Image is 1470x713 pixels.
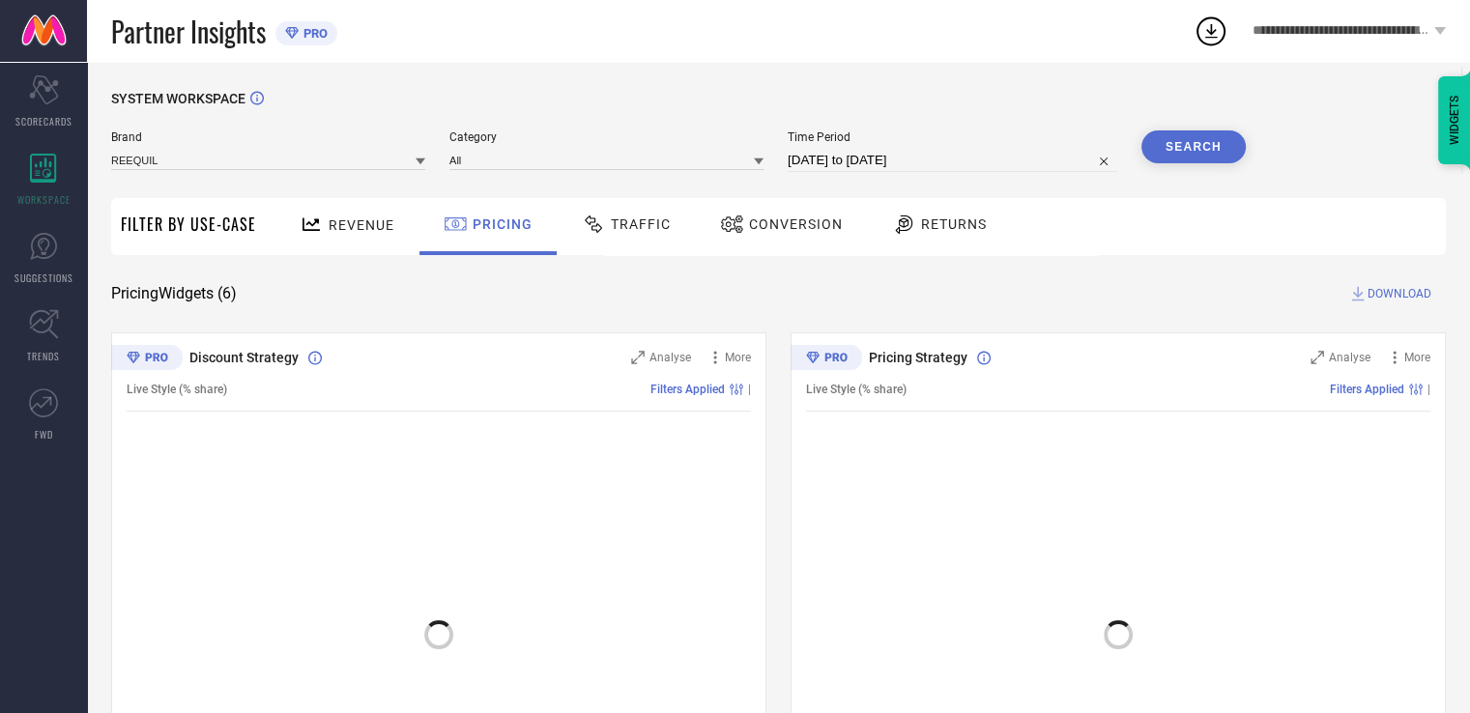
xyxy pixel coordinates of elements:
div: Premium [111,345,183,374]
span: | [748,383,751,396]
span: Filters Applied [650,383,725,396]
span: TRENDS [27,349,60,363]
span: Brand [111,130,425,144]
span: Filter By Use-Case [121,213,256,236]
svg: Zoom [631,351,645,364]
span: Filters Applied [1330,383,1404,396]
input: Select time period [788,149,1117,172]
span: SYSTEM WORKSPACE [111,91,245,106]
span: Conversion [749,216,843,232]
span: DOWNLOAD [1368,284,1431,303]
span: FWD [35,427,53,442]
span: SUGGESTIONS [14,271,73,285]
span: More [1404,351,1430,364]
span: Live Style (% share) [127,383,227,396]
span: Discount Strategy [189,350,299,365]
span: Live Style (% share) [806,383,907,396]
span: Pricing Strategy [869,350,967,365]
div: Open download list [1194,14,1228,48]
span: Analyse [1329,351,1370,364]
span: Revenue [329,217,394,233]
span: Traffic [611,216,671,232]
button: Search [1141,130,1246,163]
div: Premium [791,345,862,374]
span: | [1427,383,1430,396]
span: SCORECARDS [15,114,72,128]
span: Pricing Widgets ( 6 ) [111,284,237,303]
span: WORKSPACE [17,192,71,207]
span: Partner Insights [111,12,266,51]
span: PRO [299,26,328,41]
span: Category [449,130,764,144]
svg: Zoom [1311,351,1324,364]
span: More [725,351,751,364]
span: Returns [921,216,987,232]
span: Pricing [473,216,533,232]
span: Time Period [788,130,1117,144]
span: Analyse [649,351,691,364]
